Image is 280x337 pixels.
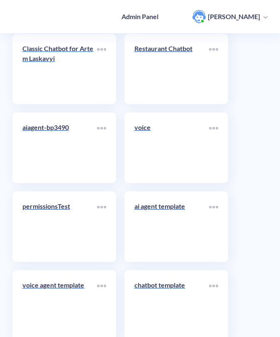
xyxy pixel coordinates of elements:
[134,44,209,54] p: Restaurant Chatbot
[188,9,272,24] button: user photo[PERSON_NAME]
[134,122,209,132] p: voice
[122,12,158,20] h4: Admin Panel
[134,201,209,211] p: ai agent template
[192,10,206,23] img: user photo
[22,122,97,132] p: aiagent-bp3490
[22,44,97,63] p: Classic Chatbot for Artem Laskavyi
[22,122,97,173] a: aiagent-bp3490
[22,280,97,290] p: voice agent template
[134,201,209,252] a: ai agent template
[134,280,209,331] a: chatbot template
[22,280,97,331] a: voice agent template
[134,280,209,290] p: chatbot template
[22,201,97,252] a: permissionsTest
[22,201,97,211] p: permissionsTest
[134,122,209,173] a: voice
[22,44,97,94] a: Classic Chatbot for Artem Laskavyi
[134,44,209,94] a: Restaurant Chatbot
[208,12,260,21] p: [PERSON_NAME]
